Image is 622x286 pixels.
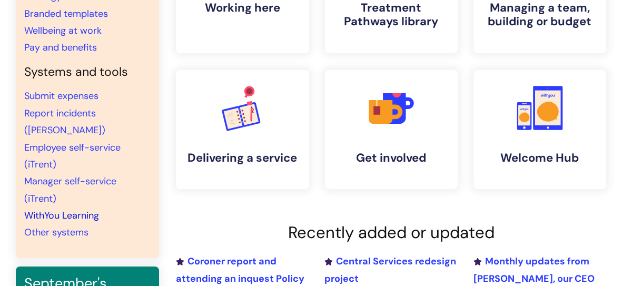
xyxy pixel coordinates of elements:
[325,70,458,189] a: Get involved
[176,223,606,242] h2: Recently added or updated
[482,151,598,165] h4: Welcome Hub
[24,141,121,171] a: Employee self-service (iTrent)
[24,7,108,20] a: Branded templates
[24,24,102,37] a: Wellbeing at work
[24,41,97,54] a: Pay and benefits
[176,255,304,284] a: Coroner report and attending an inquest Policy
[184,151,300,165] h4: Delivering a service
[24,65,151,80] h4: Systems and tools
[24,209,99,222] a: WithYou Learning
[24,90,98,102] a: Submit expenses
[333,1,449,29] h4: Treatment Pathways library
[24,175,116,204] a: Manager self-service (iTrent)
[482,1,598,29] h4: Managing a team, building or budget
[184,1,300,15] h4: Working here
[176,70,309,189] a: Delivering a service
[24,226,88,239] a: Other systems
[473,70,606,189] a: Welcome Hub
[24,107,105,136] a: Report incidents ([PERSON_NAME])
[333,151,449,165] h4: Get involved
[473,255,595,284] a: Monthly updates from [PERSON_NAME], our CEO
[324,255,456,284] a: Central Services redesign project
